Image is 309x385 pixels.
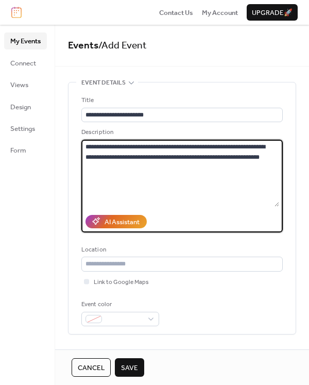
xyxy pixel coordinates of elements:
[10,145,26,156] span: Form
[159,7,193,18] a: Contact Us
[68,36,98,55] a: Events
[252,8,293,18] span: Upgrade 🚀
[10,58,36,69] span: Connect
[4,32,47,49] a: My Events
[202,7,238,18] a: My Account
[81,347,125,357] span: Date and time
[78,363,105,373] span: Cancel
[105,217,140,227] div: AI Assistant
[10,80,28,90] span: Views
[247,4,298,21] button: Upgrade🚀
[202,8,238,18] span: My Account
[72,358,111,377] button: Cancel
[159,8,193,18] span: Contact Us
[81,245,281,255] div: Location
[4,120,47,137] a: Settings
[4,98,47,115] a: Design
[81,95,281,106] div: Title
[10,36,41,46] span: My Events
[4,55,47,71] a: Connect
[98,36,147,55] span: / Add Event
[11,7,22,18] img: logo
[81,78,126,88] span: Event details
[10,124,35,134] span: Settings
[4,142,47,158] a: Form
[81,299,157,310] div: Event color
[4,76,47,93] a: Views
[85,215,147,228] button: AI Assistant
[94,277,149,288] span: Link to Google Maps
[10,102,31,112] span: Design
[115,358,144,377] button: Save
[81,127,281,138] div: Description
[121,363,138,373] span: Save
